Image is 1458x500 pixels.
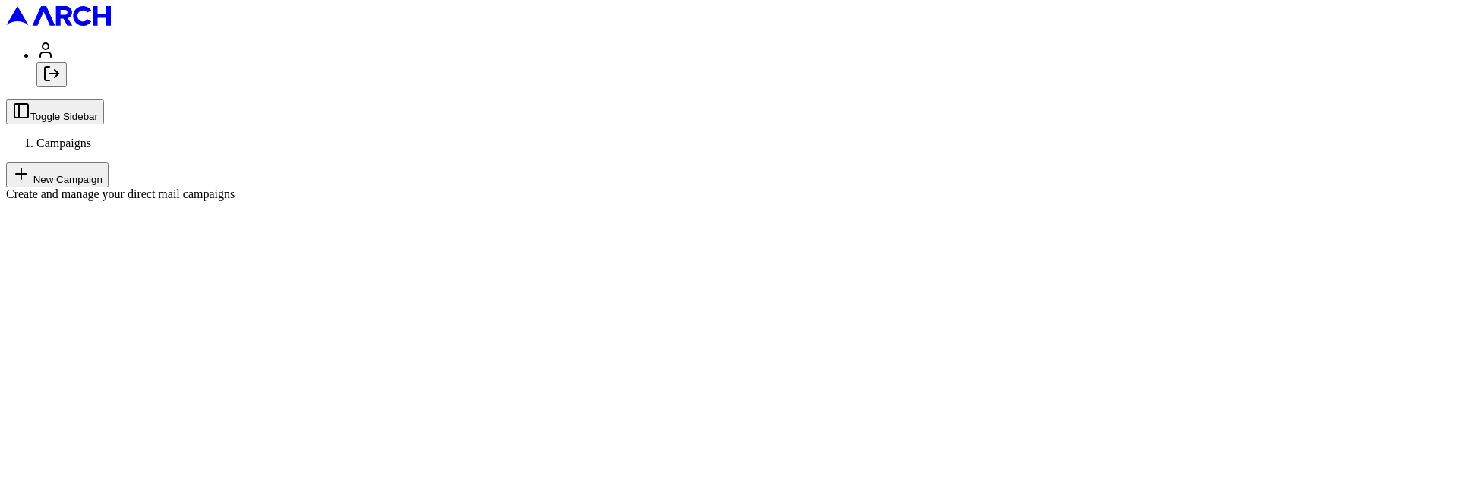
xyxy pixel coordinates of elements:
button: Toggle Sidebar [6,99,104,124]
nav: breadcrumb [6,137,1452,150]
div: Create and manage your direct mail campaigns [6,187,1452,201]
button: New Campaign [6,162,109,187]
button: Log out [36,62,67,87]
span: Campaigns [36,137,91,149]
span: Toggle Sidebar [30,111,98,122]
